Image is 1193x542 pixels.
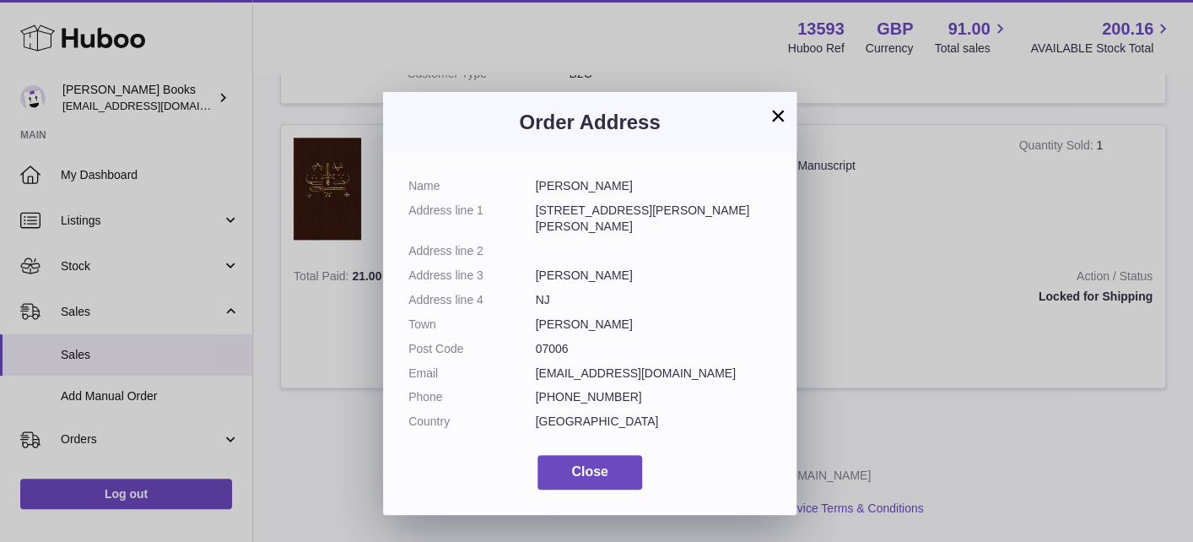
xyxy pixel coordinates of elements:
[536,203,772,235] dd: [STREET_ADDRESS][PERSON_NAME][PERSON_NAME]
[537,455,642,490] button: Close
[536,341,772,357] dd: 07006
[408,243,536,259] dt: Address line 2
[536,178,772,194] dd: [PERSON_NAME]
[408,389,536,405] dt: Phone
[408,268,536,284] dt: Address line 3
[408,203,536,235] dt: Address line 1
[536,317,772,333] dd: [PERSON_NAME]
[536,414,772,430] dd: [GEOGRAPHIC_DATA]
[408,341,536,357] dt: Post Code
[408,178,536,194] dt: Name
[536,292,772,308] dd: NJ
[768,106,788,126] button: ×
[408,366,536,382] dt: Email
[408,109,771,136] h3: Order Address
[408,292,536,308] dt: Address line 4
[408,414,536,430] dt: Country
[571,464,608,479] span: Close
[536,268,772,284] dd: [PERSON_NAME]
[536,389,772,405] dd: [PHONE_NUMBER]
[536,366,772,382] dd: [EMAIL_ADDRESS][DOMAIN_NAME]
[408,317,536,333] dt: Town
